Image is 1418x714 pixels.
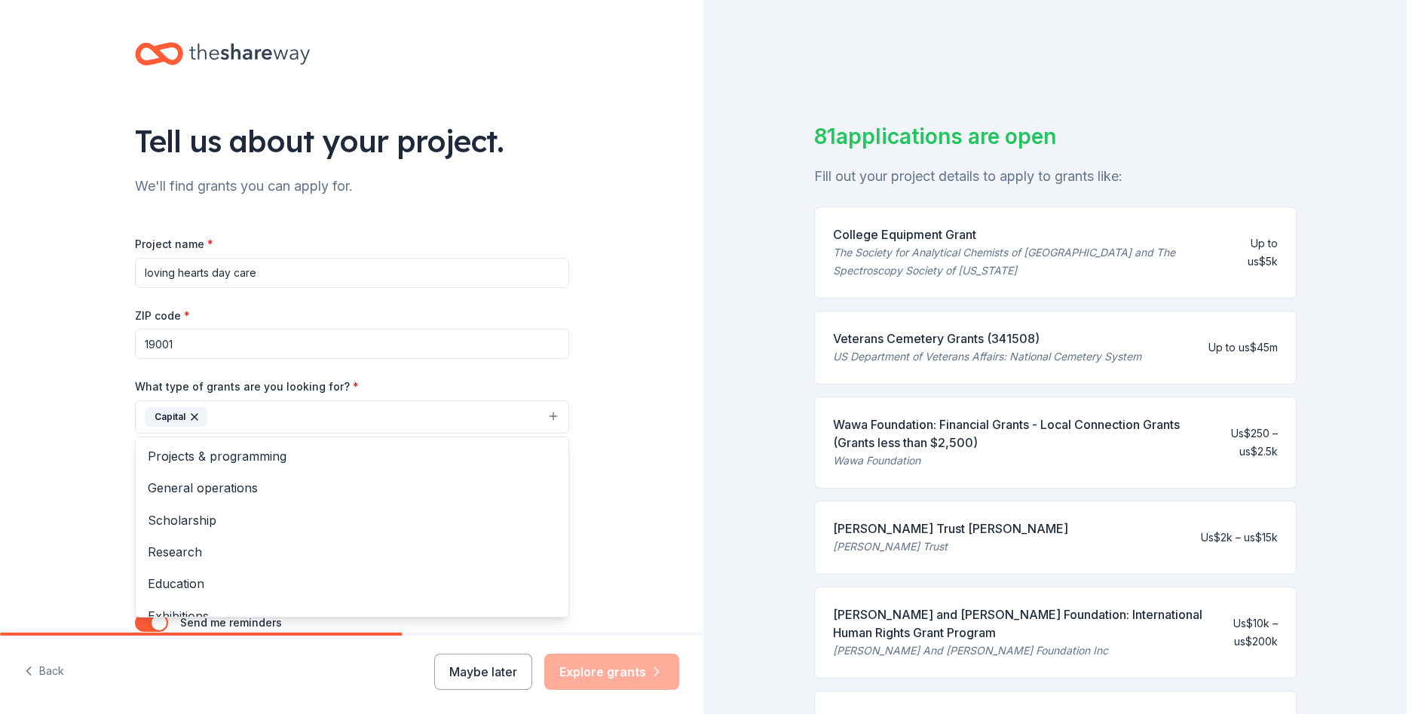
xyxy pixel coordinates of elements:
div: Capital [135,437,569,617]
span: Scholarship [148,510,556,530]
button: Capital [135,400,569,434]
span: Exhibitions [148,606,556,626]
span: Research [148,542,556,562]
span: Education [148,574,556,593]
span: Projects & programming [148,446,556,466]
div: Capital [145,407,207,427]
span: General operations [148,478,556,498]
